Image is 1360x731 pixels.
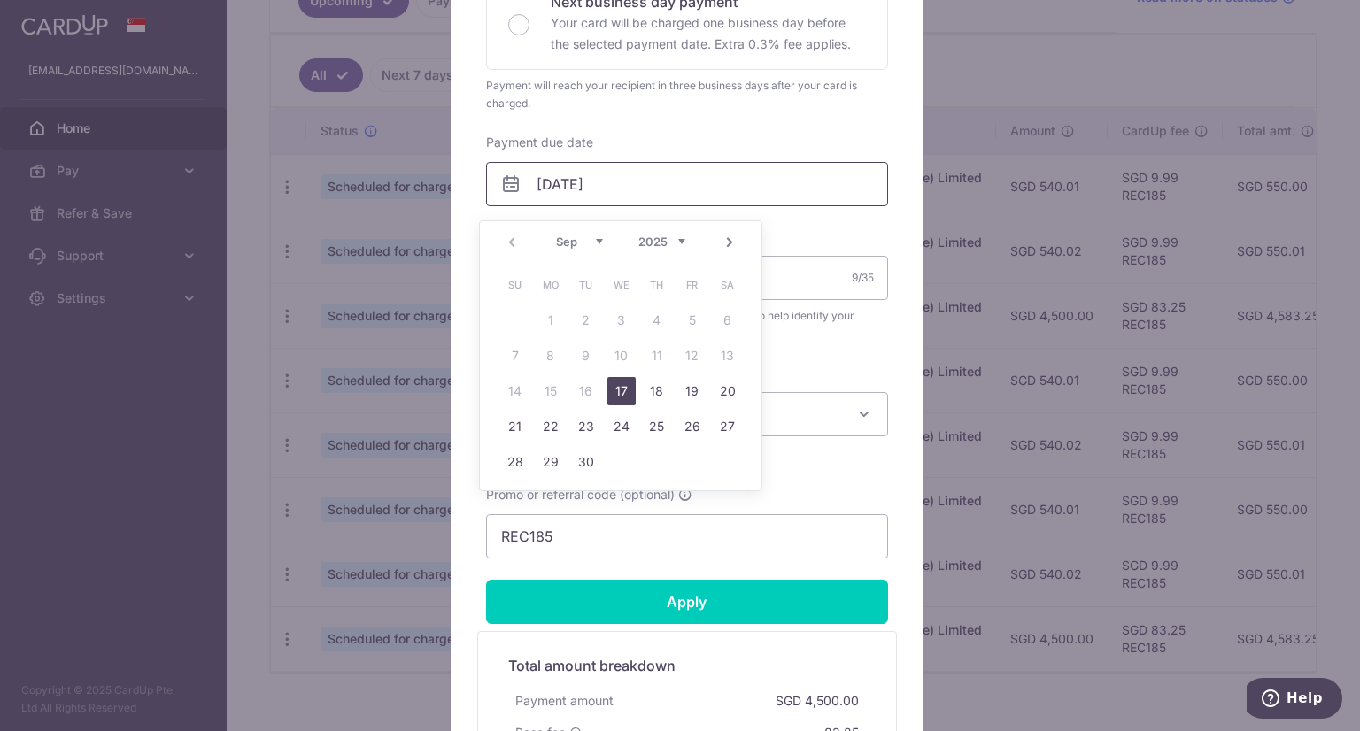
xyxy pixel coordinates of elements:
[607,377,636,405] a: 17
[486,77,888,112] div: Payment will reach your recipient in three business days after your card is charged.
[537,448,565,476] a: 29
[501,412,529,441] a: 21
[486,134,593,151] label: Payment due date
[486,580,888,624] input: Apply
[501,448,529,476] a: 28
[572,412,600,441] a: 23
[714,377,742,405] a: 20
[769,685,866,717] div: SGD 4,500.00
[607,271,636,299] span: Wednesday
[678,377,707,405] a: 19
[714,412,742,441] a: 27
[551,12,866,55] p: Your card will be charged one business day before the selected payment date. Extra 0.3% fee applies.
[486,486,675,504] span: Promo or referral code (optional)
[719,232,740,253] a: Next
[607,412,636,441] a: 24
[1247,678,1342,722] iframe: Opens a widget where you can find more information
[537,412,565,441] a: 22
[572,271,600,299] span: Tuesday
[643,271,671,299] span: Thursday
[852,269,874,287] div: 9/35
[678,412,707,441] a: 26
[486,162,888,206] input: DD / MM / YYYY
[508,655,866,676] h5: Total amount breakdown
[537,271,565,299] span: Monday
[678,271,707,299] span: Friday
[501,271,529,299] span: Sunday
[508,685,621,717] div: Payment amount
[643,377,671,405] a: 18
[572,448,600,476] a: 30
[714,271,742,299] span: Saturday
[643,412,671,441] a: 25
